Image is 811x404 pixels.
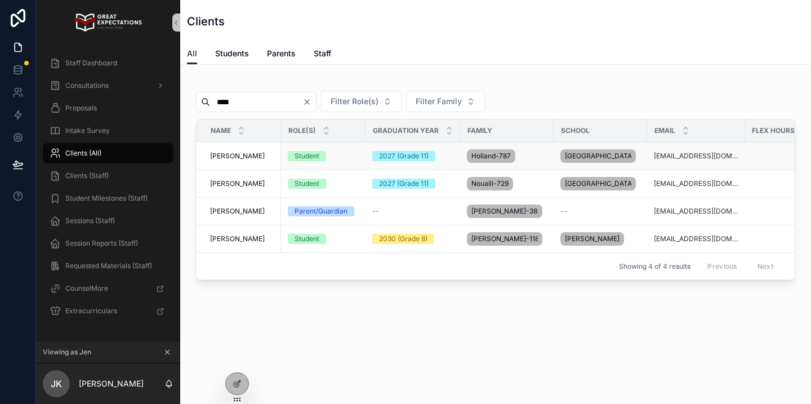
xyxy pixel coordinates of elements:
span: Extracurriculars [65,307,117,316]
a: 2027 (Grade 11) [372,151,453,161]
a: [EMAIL_ADDRESS][DOMAIN_NAME] [654,234,738,243]
a: Consultations [43,76,173,96]
a: All [187,43,197,65]
a: Student [288,179,359,189]
a: [EMAIL_ADDRESS][DOMAIN_NAME] [654,179,738,188]
div: scrollable content [36,45,180,336]
span: Showing 4 of 4 results [619,262,690,271]
span: Session Reports (Staff) [65,239,138,248]
a: Clients (All) [43,143,173,163]
span: Staff Dashboard [65,59,117,68]
div: 2027 (Grade 11) [379,151,429,161]
a: Proposals [43,98,173,118]
a: [PERSON_NAME] [210,179,274,188]
span: Role(s) [288,126,316,135]
a: [PERSON_NAME] [210,207,274,216]
a: Staff Dashboard [43,53,173,73]
span: Family [467,126,492,135]
a: [GEOGRAPHIC_DATA] [560,147,640,165]
img: App logo [74,14,141,32]
a: [PERSON_NAME] [210,234,274,243]
a: [EMAIL_ADDRESS][DOMAIN_NAME] [654,207,738,216]
span: Parents [267,48,296,59]
h1: Clients [187,14,225,29]
span: Name [211,126,231,135]
span: School [561,126,590,135]
span: -- [372,207,379,216]
a: Sessions (Staff) [43,211,173,231]
span: [PERSON_NAME] [210,179,265,188]
span: Students [215,48,249,59]
a: Student [288,151,359,161]
span: Clients (All) [65,149,101,158]
button: Clear [302,97,316,106]
span: Filter Family [416,96,462,107]
span: Proposals [65,104,97,113]
span: [PERSON_NAME] [565,234,620,243]
span: Filter Role(s) [331,96,378,107]
span: Staff [314,48,331,59]
a: Nouaili-729 [467,175,547,193]
button: Select Button [406,91,485,112]
a: Staff [314,43,331,66]
div: Parent/Guardian [295,206,347,216]
a: 2030 (Grade 8) [372,234,453,244]
a: Student Milestones (Staff) [43,188,173,208]
span: [PERSON_NAME] [210,207,265,216]
a: -- [372,207,453,216]
span: CounselMore [65,284,108,293]
a: Session Reports (Staff) [43,233,173,254]
span: Student Milestones (Staff) [65,194,148,203]
span: [PERSON_NAME] [210,234,265,243]
span: [PERSON_NAME]-388 [471,207,538,216]
div: Student [295,234,319,244]
a: Intake Survey [43,121,173,141]
a: [EMAIL_ADDRESS][DOMAIN_NAME] [654,152,738,161]
a: [GEOGRAPHIC_DATA] [560,175,640,193]
span: -- [560,207,567,216]
a: [PERSON_NAME] [560,230,640,248]
span: [PERSON_NAME]-118 [471,234,538,243]
span: [GEOGRAPHIC_DATA] [565,152,631,161]
a: [PERSON_NAME]-388 [467,202,547,220]
span: JK [51,377,62,390]
span: Holland-787 [471,152,511,161]
a: Parent/Guardian [288,206,359,216]
div: 2027 (Grade 11) [379,179,429,189]
a: 2027 (Grade 11) [372,179,453,189]
span: Requested Materials (Staff) [65,261,152,270]
button: Select Button [321,91,402,112]
span: Clients (Staff) [65,171,109,180]
a: Requested Materials (Staff) [43,256,173,276]
a: Holland-787 [467,147,547,165]
a: [PERSON_NAME]-118 [467,230,547,248]
span: All [187,48,197,59]
a: Parents [267,43,296,66]
span: Intake Survey [65,126,110,135]
span: Consultations [65,81,109,90]
a: Student [288,234,359,244]
span: [GEOGRAPHIC_DATA] [565,179,631,188]
span: Nouaili-729 [471,179,509,188]
a: CounselMore [43,278,173,299]
div: 2030 (Grade 8) [379,234,427,244]
a: Extracurriculars [43,301,173,321]
div: Student [295,179,319,189]
span: [PERSON_NAME] [210,152,265,161]
a: Students [215,43,249,66]
div: Student [295,151,319,161]
span: Sessions (Staff) [65,216,115,225]
span: Viewing as Jen [43,348,91,357]
a: -- [560,207,640,216]
a: [PERSON_NAME] [210,152,274,161]
a: Clients (Staff) [43,166,173,186]
span: Graduation Year [373,126,439,135]
p: [PERSON_NAME] [79,378,144,389]
span: Email [654,126,675,135]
